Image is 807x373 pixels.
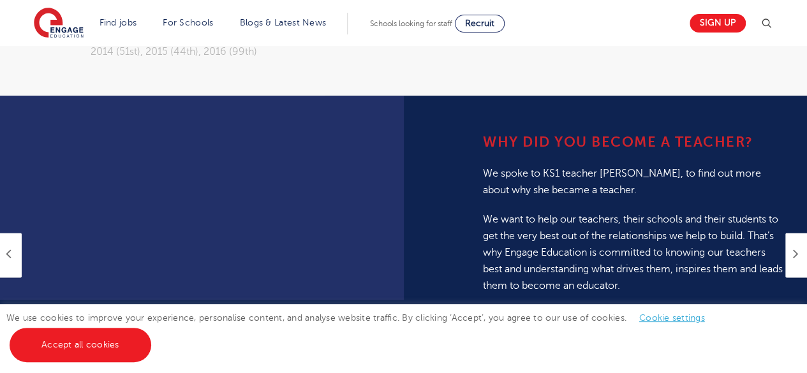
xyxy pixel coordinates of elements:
[100,18,137,27] a: Find jobs
[455,15,505,33] a: Recruit
[483,168,761,196] span: We spoke to KS1 teacher [PERSON_NAME], to find out more about why she became a teacher.
[465,18,494,28] span: Recruit
[483,133,783,152] h2: Why did you become a teacher?
[91,47,716,58] h5: 2014 (51st), 2015 (44th), 2016 (99th)
[34,8,84,40] img: Engage Education
[240,18,327,27] a: Blogs & Latest News
[163,18,213,27] a: For Schools
[6,313,718,349] span: We use cookies to improve your experience, personalise content, and analyse website traffic. By c...
[10,328,151,362] a: Accept all cookies
[370,19,452,28] span: Schools looking for staff
[639,313,705,323] a: Cookie settings
[483,214,783,291] span: We want to help our teachers, their schools and their students to get the very best out of the re...
[690,14,746,33] a: Sign up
